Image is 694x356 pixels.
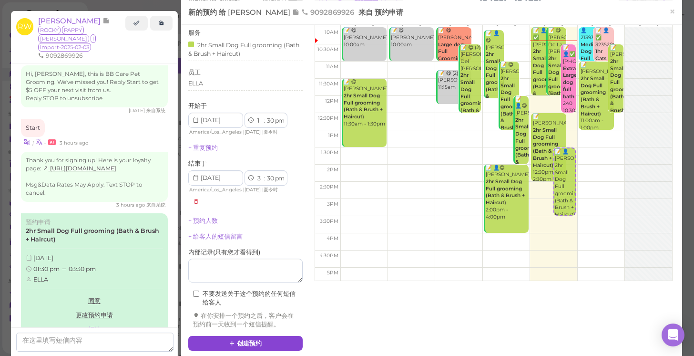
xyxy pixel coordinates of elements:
[264,187,278,193] span: 夏令时
[188,7,403,16] span: 新的预约 给 来自 预约申请
[515,96,528,208] div: 📝 👤😋 [PERSON_NAME] 12:00pm - 2:00pm
[486,178,525,206] b: 2hr Small Dog Full grooming (Bath & Brush + Haircut)
[116,202,146,208] span: 10/10/2025 07:32am
[554,148,575,247] div: 📝 👤[PERSON_NAME] 2hr Small Dog Full grooming (Bath & Brush + Haircut) ELLA 1:30pm - 3:30pm
[343,27,387,48] div: 📝 😋 [PERSON_NAME] 10:00am
[188,248,260,257] label: 内部记录 ( 只有您才看得到 )
[245,129,261,135] span: [DATE]
[581,75,606,116] b: 2hr Small Dog Full grooming (Bath & Brush + Haircut)
[485,165,529,221] div: 📝 👤😋 [PERSON_NAME] 2:00pm - 4:00pm
[188,186,295,194] div: | |
[26,294,163,308] a: 同意
[21,65,168,107] div: Hi, [PERSON_NAME], this is BB Care Pet Grooming. We've missed you! Reply Start to get $5 OFF your...
[327,270,338,276] span: 5pm
[36,52,85,60] li: 9092869926
[193,290,298,307] label: 不要发送关于这个预约的任何短信给客人
[327,167,338,173] span: 2pm
[328,132,338,138] span: 1pm
[301,7,356,16] span: 9092869926
[26,254,163,262] div: [DATE]
[486,51,511,120] b: 2hr Small Dog Full grooming (Bath & Brush + Haircut)
[320,184,338,190] span: 2:30pm
[532,113,566,183] div: 📝 [PERSON_NAME] 12:30pm - 2:30pm
[610,44,623,149] div: 📝 [PERSON_NAME] 10:30am - 12:30pm
[188,233,243,240] a: + 给客人的短信留言
[21,137,168,147] div: •
[188,40,300,58] div: 2hr Small Dog Full grooming (Bath & Brush + Haircut)
[669,5,675,18] span: ×
[21,152,168,202] div: Thank you for signing up! Here is your loyalty page: Msg&Data Rates May Apply. Text STOP to cancel.
[38,16,102,25] span: [PERSON_NAME]
[32,140,34,146] i: |
[16,18,33,35] span: RW
[26,323,163,337] button: 拒绝
[562,44,576,128] div: 📝 👤✅ [PHONE_NUMBER] 240 10:30am - 12:30pm
[548,27,567,147] div: 📝 😋 [PERSON_NAME] De La [PERSON_NAME] 10:00am - 12:00pm
[146,107,165,114] span: 来自系统
[26,227,163,244] label: 2hr Small Dog Full grooming (Bath & Brush + Haircut)
[188,144,218,151] a: + 重复预约
[38,43,91,52] span: import-2025-02-03
[438,42,464,76] b: Large dog Full Grooming (30-44 pounds)
[548,55,573,125] b: 2hr Small Dog Full grooming (Bath & Brush + Haircut)
[390,27,434,48] div: 📝 😋 [PERSON_NAME] 10:00am
[580,62,614,132] div: 📝 [PERSON_NAME] 11:00am - 1:00pm
[610,58,635,127] b: 2hr Small Dog Full grooming (Bath & Brush + Haircut)
[321,149,338,156] span: 1:30pm
[319,252,338,259] span: 4:30pm
[438,70,471,91] div: 📝 😋 (2) [PERSON_NAME] 11:15am
[189,129,242,135] span: America/Los_Angeles
[343,79,387,128] div: 📝 😋 [PERSON_NAME] 11:30am - 1:30pm
[21,119,45,137] div: Start
[188,29,201,37] label: 服务
[188,336,303,351] button: 创建预约
[325,98,338,104] span: 12pm
[460,44,481,191] div: 📝 😋 (2) [PERSON_NAME] Del [PERSON_NAME] 10:30am - 12:30pm
[33,265,61,272] span: 01:30 pm
[188,159,207,168] label: 结束于
[188,79,203,88] div: ELLA
[344,93,383,120] b: 2hr Small Dog Full grooming (Bath & Brush + Haircut)
[320,218,338,224] span: 3:30pm
[326,63,338,70] span: 11am
[515,117,541,186] b: 2hr Small Dog Full grooming (Bath & Brush + Haircut)
[26,218,163,227] div: 预约申请
[460,72,497,169] b: 2hr Small Dog Full grooming (Bath & Brush + Haircut)|Small Dog Full Bath (under 15 pounds)
[129,107,146,114] span: 05/07/2025 03:44pm
[317,46,338,52] span: 10:30am
[91,34,96,43] span: l
[26,275,163,284] div: ELLA
[325,29,338,35] span: 10am
[193,291,199,297] input: 不要发送关于这个预约的任何短信给客人
[533,127,558,168] b: 2hr Small Dog Full grooming (Bath & Brush + Haircut)
[595,48,607,68] b: 1hr Cats Bath
[533,48,558,117] b: 2hr Small Dog Full grooming (Bath & Brush + Haircut)
[245,187,261,193] span: [DATE]
[26,308,163,323] a: 更改预约申请
[38,16,110,25] a: [PERSON_NAME]
[264,129,278,135] span: 夏令时
[188,102,207,110] label: 开始于
[580,27,599,76] div: 👤2139329387 10:00am
[500,62,519,167] div: 📝 😋 [PERSON_NAME] 11:00am - 1:00pm
[438,27,471,84] div: 📝 😋 [PERSON_NAME] 10:00am
[327,201,338,207] span: 3pm
[581,42,602,69] b: Medium Dog Full Bath
[318,115,338,121] span: 12:30pm
[292,7,301,16] span: 记录
[228,7,292,16] span: [PERSON_NAME]
[662,324,684,346] div: Open Intercom Messenger
[189,187,242,193] span: America/Los_Angeles
[38,34,89,43] span: [PERSON_NAME]
[146,202,165,208] span: 来自系统
[485,30,504,142] div: 📝 👤😋 [PERSON_NAME] 10:05am - 12:05pm
[38,26,61,34] span: ROCKY
[563,65,577,100] b: Extra Large dog full bath
[188,217,218,224] a: + 预约人数
[188,68,201,77] label: 员工
[188,128,295,136] div: | |
[193,312,298,329] div: 在你安排一个预约之后，客户会在预约前一天收到一个短信提醒。
[532,27,551,139] div: 📝 👤✅ [PERSON_NAME] 10:00am - 12:00pm
[500,75,526,145] b: 2hr Small Dog Full grooming (Bath & Brush + Haircut)
[327,235,338,241] span: 4pm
